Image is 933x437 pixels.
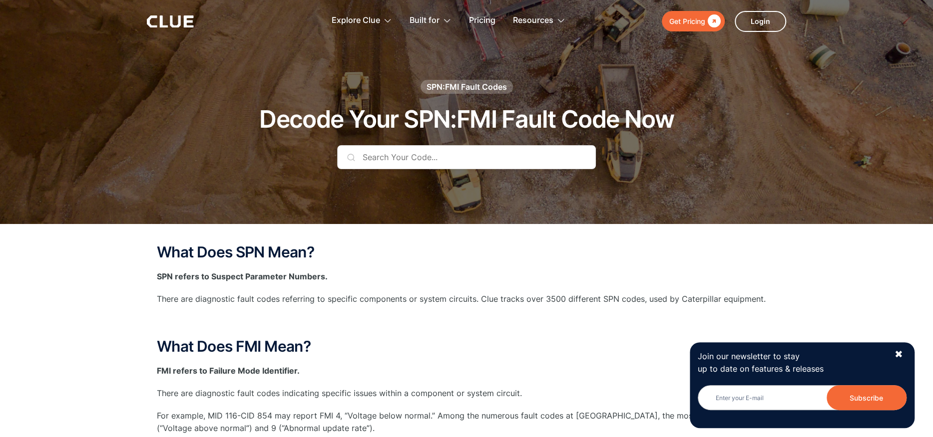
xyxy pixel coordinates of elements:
[735,11,786,32] a: Login
[259,106,674,133] h1: Decode Your SPN:FMI Fault Code Now
[698,350,886,375] p: Join our newsletter to stay up to date on features & releases
[705,15,721,27] div: 
[469,5,495,36] a: Pricing
[513,5,565,36] div: Resources
[698,385,907,420] form: Newsletter
[157,387,776,400] p: There are diagnostic fault codes indicating specific issues within a component or system circuit.
[157,271,328,281] strong: SPN refers to Suspect Parameter Numbers.
[157,410,776,435] p: For example, MID 116-CID 854 may report FMI 4, “Voltage below normal.” Among the numerous fault c...
[337,145,596,169] input: Search Your Code...
[513,5,553,36] div: Resources
[157,244,776,260] h2: What Does SPN Mean?
[410,5,452,36] div: Built for
[332,5,380,36] div: Explore Clue
[669,15,705,27] div: Get Pricing
[827,385,907,410] input: Subscribe
[895,348,903,361] div: ✖
[427,81,507,92] div: SPN:FMI Fault Codes
[157,366,300,376] strong: FMI refers to Failure Mode Identifier.
[662,11,725,31] a: Get Pricing
[157,316,776,328] p: ‍
[332,5,392,36] div: Explore Clue
[157,338,776,355] h2: What Does FMI Mean?
[698,385,907,410] input: Enter your E-mail
[157,293,776,305] p: There are diagnostic fault codes referring to specific components or system circuits. Clue tracks...
[410,5,440,36] div: Built for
